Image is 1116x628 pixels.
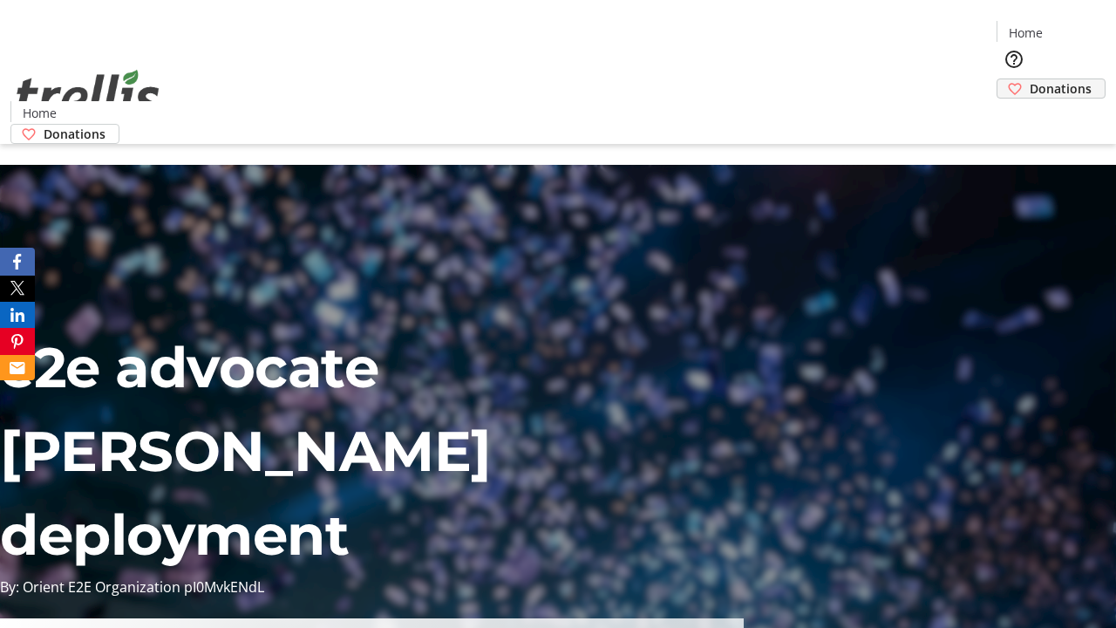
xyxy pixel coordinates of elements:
[1030,79,1092,98] span: Donations
[997,78,1106,99] a: Donations
[23,104,57,122] span: Home
[10,51,166,138] img: Orient E2E Organization pI0MvkENdL's Logo
[11,104,67,122] a: Home
[44,125,105,143] span: Donations
[10,124,119,144] a: Donations
[997,99,1031,133] button: Cart
[997,42,1031,77] button: Help
[997,24,1053,42] a: Home
[1009,24,1043,42] span: Home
